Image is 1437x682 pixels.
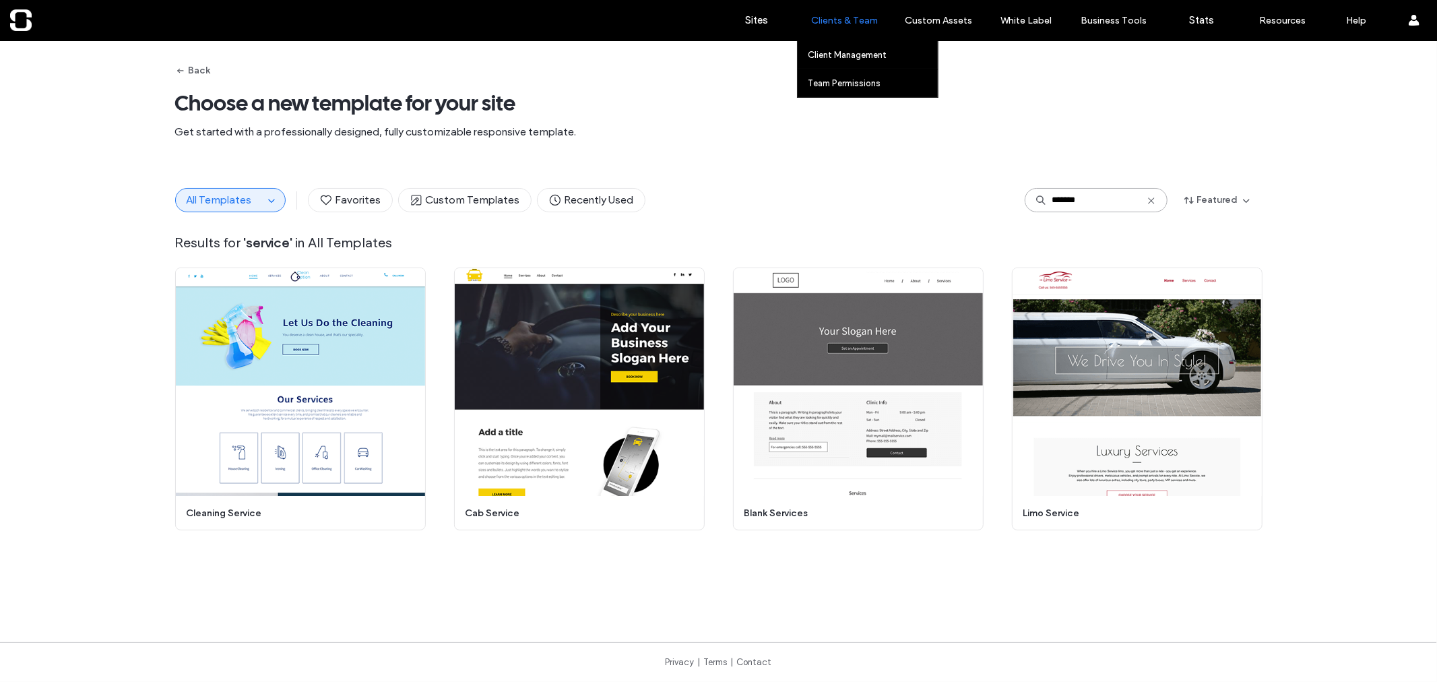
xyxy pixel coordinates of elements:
[1023,507,1243,520] span: limo service
[1081,15,1147,26] label: Business Tools
[176,189,263,212] button: All Templates
[1189,14,1214,26] label: Stats
[319,193,381,208] span: Favorites
[548,193,634,208] span: Recently Used
[308,188,393,212] button: Favorites
[537,188,645,212] button: Recently Used
[175,90,1263,117] span: Choose a new template for your site
[746,14,769,26] label: Sites
[1001,15,1052,26] label: White Label
[187,507,406,520] span: cleaning service
[666,657,695,667] a: Privacy
[808,69,938,97] a: Team Permissions
[410,193,520,208] span: Custom Templates
[744,507,964,520] span: blank services
[466,507,685,520] span: cab service
[905,15,973,26] label: Custom Assets
[244,235,293,251] span: ' service '
[30,9,58,22] span: Help
[1259,15,1306,26] label: Resources
[811,15,878,26] label: Clients & Team
[698,657,701,667] span: |
[175,125,1263,139] span: Get started with a professionally designed, fully customizable responsive template.
[398,188,532,212] button: Custom Templates
[731,657,734,667] span: |
[175,60,211,82] button: Back
[737,657,772,667] a: Contact
[1173,189,1263,211] button: Featured
[1347,15,1367,26] label: Help
[175,234,1263,251] span: Results for in All Templates
[808,41,938,69] a: Client Management
[187,193,252,206] span: All Templates
[704,657,728,667] a: Terms
[808,78,881,88] label: Team Permissions
[808,50,887,60] label: Client Management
